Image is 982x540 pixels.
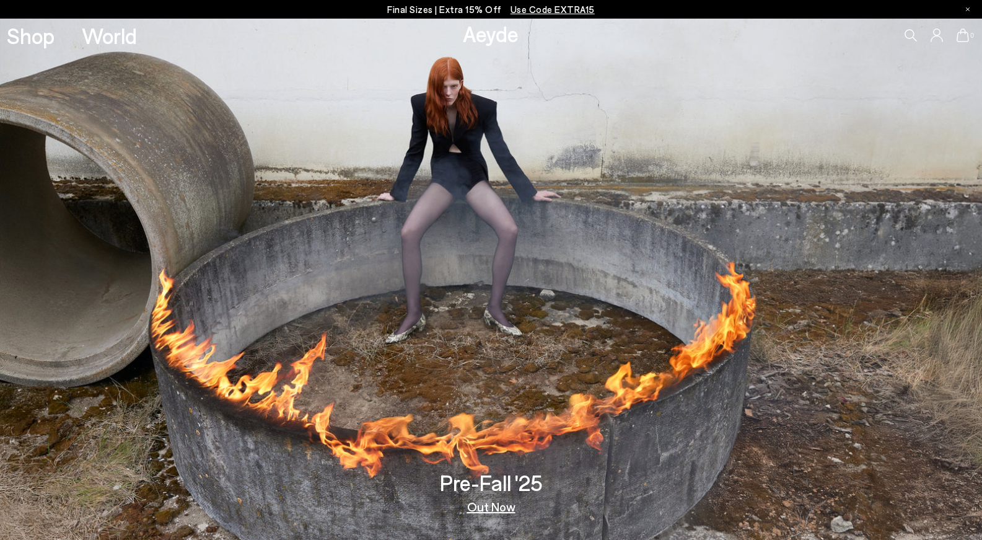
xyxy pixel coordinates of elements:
[7,25,55,46] a: Shop
[467,500,515,513] a: Out Now
[463,20,519,46] a: Aeyde
[969,32,975,39] span: 0
[387,2,595,17] p: Final Sizes | Extra 15% Off
[440,472,543,494] h3: Pre-Fall '25
[82,25,137,46] a: World
[511,4,595,15] span: Navigate to /collections/ss25-final-sizes
[957,29,969,42] a: 0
